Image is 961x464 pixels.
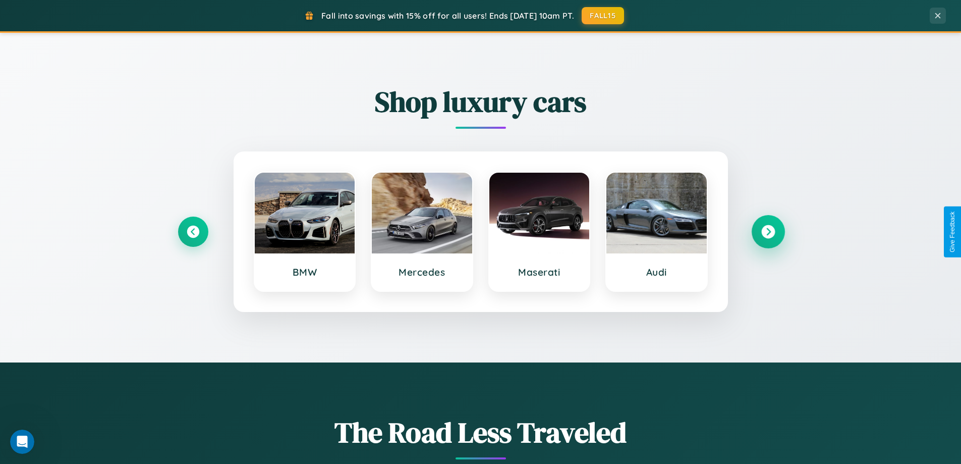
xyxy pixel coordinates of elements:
[265,266,345,278] h3: BMW
[499,266,580,278] h3: Maserati
[178,82,783,121] h2: Shop luxury cars
[178,413,783,452] h1: The Road Less Traveled
[10,430,34,454] iframe: Intercom live chat
[582,7,624,24] button: FALL15
[382,266,462,278] h3: Mercedes
[616,266,697,278] h3: Audi
[321,11,574,21] span: Fall into savings with 15% off for all users! Ends [DATE] 10am PT.
[949,212,956,252] div: Give Feedback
